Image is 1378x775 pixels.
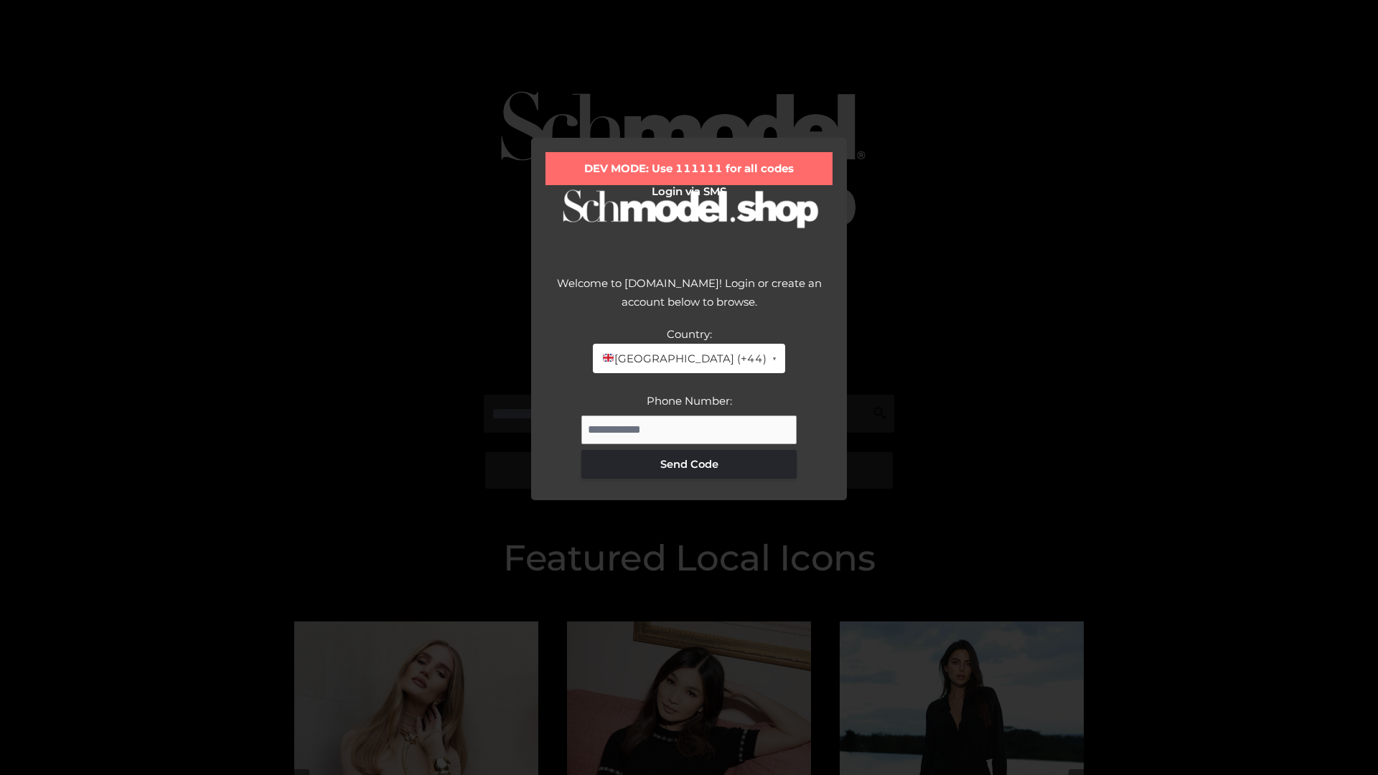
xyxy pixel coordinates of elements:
[667,327,712,341] label: Country:
[647,394,732,408] label: Phone Number:
[601,349,766,368] span: [GEOGRAPHIC_DATA] (+44)
[545,185,833,198] h2: Login via SMS
[545,152,833,185] div: DEV MODE: Use 111111 for all codes
[545,274,833,325] div: Welcome to [DOMAIN_NAME]! Login or create an account below to browse.
[581,450,797,479] button: Send Code
[603,352,614,363] img: 🇬🇧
